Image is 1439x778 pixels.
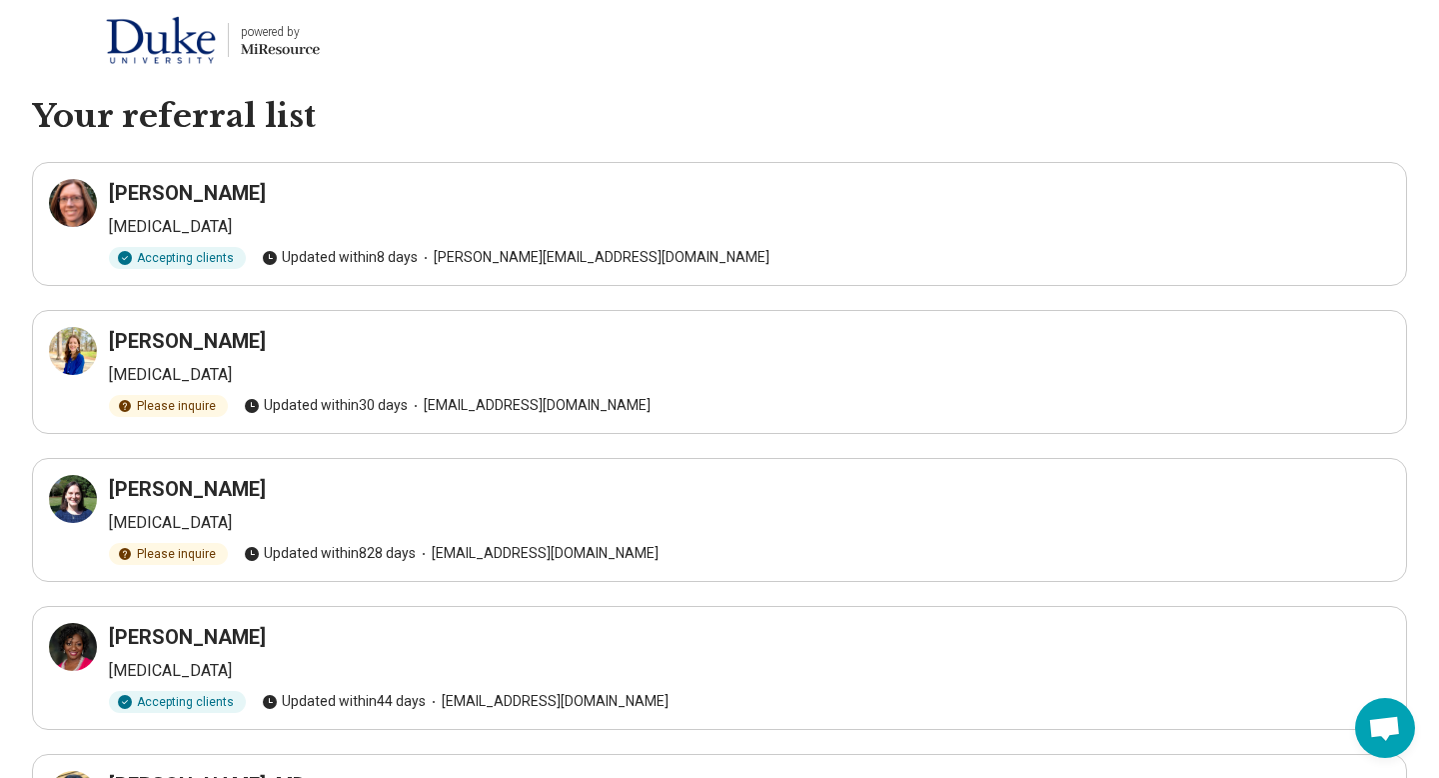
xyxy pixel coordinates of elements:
[1355,698,1415,758] a: Open chat
[32,16,320,64] a: Duke Universitypowered by
[244,395,408,416] span: Updated within 30 days
[262,247,418,268] span: Updated within 8 days
[109,179,266,207] h3: [PERSON_NAME]
[416,543,659,564] span: [EMAIL_ADDRESS][DOMAIN_NAME]
[109,247,246,269] div: Accepting clients
[106,16,216,64] img: Duke University
[109,327,266,355] h3: [PERSON_NAME]
[32,96,1407,138] h1: Your referral list
[109,623,266,651] h3: [PERSON_NAME]
[262,691,426,712] span: Updated within 44 days
[109,691,246,713] div: Accepting clients
[109,543,228,565] div: Please inquire
[109,659,1390,683] p: [MEDICAL_DATA]
[109,511,1390,535] p: [MEDICAL_DATA]
[418,247,769,268] span: [PERSON_NAME][EMAIL_ADDRESS][DOMAIN_NAME]
[109,215,1390,239] p: [MEDICAL_DATA]
[408,395,651,416] span: [EMAIL_ADDRESS][DOMAIN_NAME]
[109,363,1390,387] p: [MEDICAL_DATA]
[241,23,320,41] div: powered by
[109,395,228,417] div: Please inquire
[109,475,266,503] h3: [PERSON_NAME]
[426,691,669,712] span: [EMAIL_ADDRESS][DOMAIN_NAME]
[244,543,416,564] span: Updated within 828 days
